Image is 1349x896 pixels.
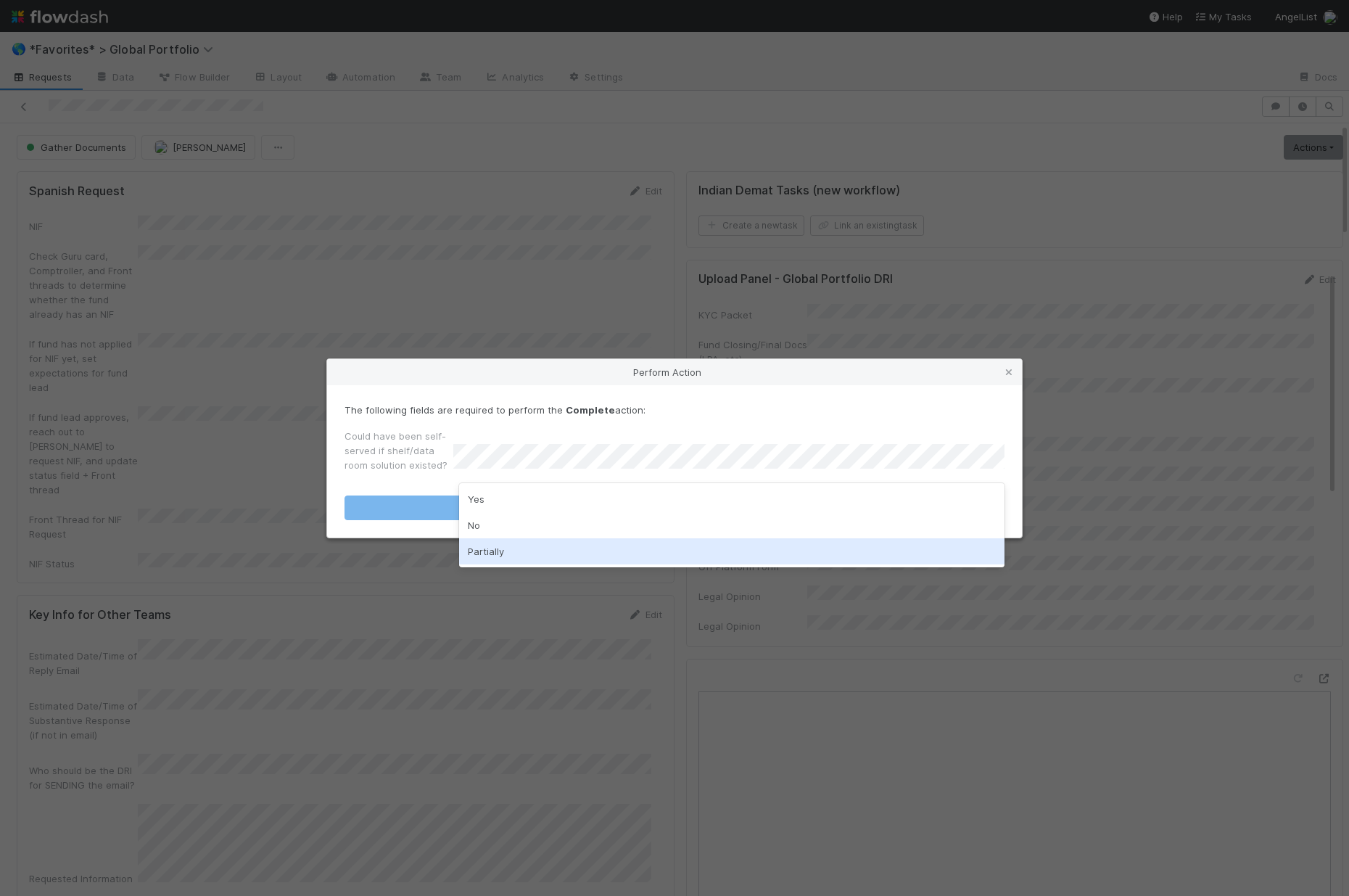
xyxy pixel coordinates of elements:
[459,512,1004,538] div: No
[345,496,1004,520] button: Complete
[459,486,1004,512] div: Yes
[327,359,1022,385] div: Perform Action
[459,538,1004,564] div: Partially
[345,403,1004,417] p: The following fields are required to perform the action:
[566,404,615,416] strong: Complete
[345,429,453,472] label: Could have been self-served if shelf/data room solution existed?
